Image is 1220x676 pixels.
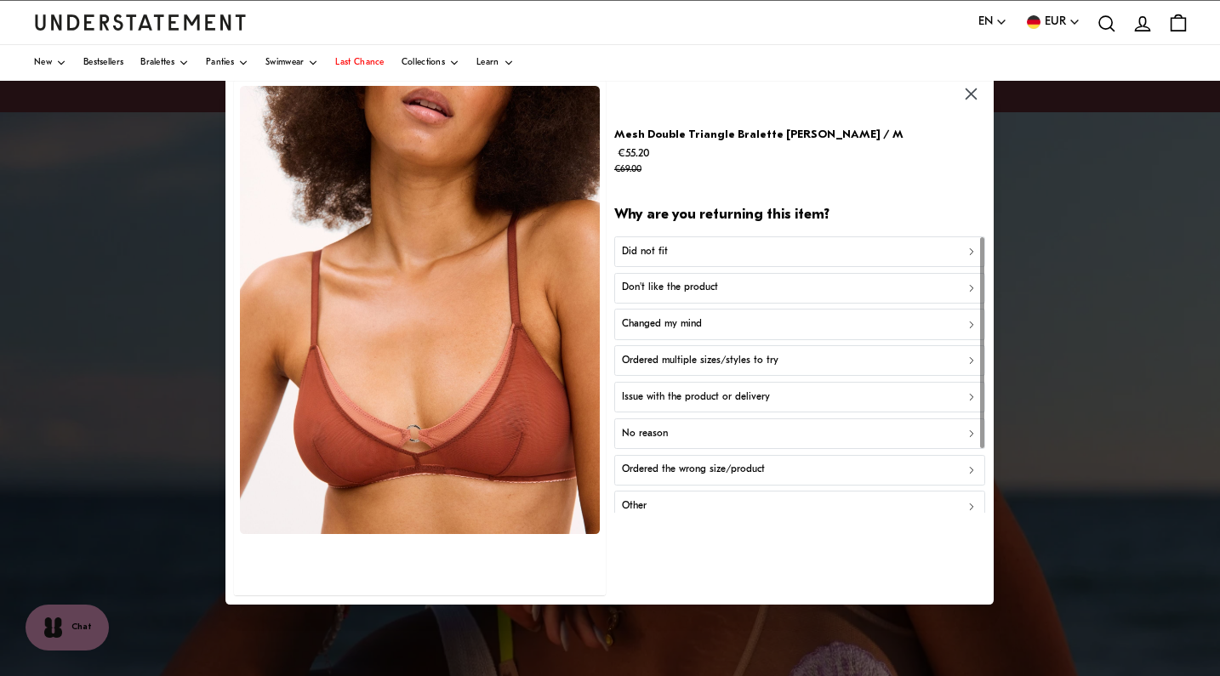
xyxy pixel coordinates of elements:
[614,126,904,144] p: Mesh Double Triangle Bralette [PERSON_NAME] / M
[476,59,499,67] span: Learn
[614,491,985,522] button: Other
[34,45,66,81] a: New
[622,353,778,369] p: Ordered multiple sizes/styles to try
[402,45,459,81] a: Collections
[402,59,445,67] span: Collections
[614,236,985,267] button: Did not fit
[622,316,702,332] p: Changed my mind
[614,418,985,449] button: No reason
[622,498,647,514] p: Other
[978,13,1007,31] button: EN
[140,45,189,81] a: Bralettes
[265,59,304,67] span: Swimwear
[140,59,174,67] span: Bralettes
[240,86,600,534] img: 280_d5e2162b-626b-4b6a-89d0-02801de8c078.jpg
[335,45,384,81] a: Last Chance
[34,59,52,67] span: New
[83,59,123,67] span: Bestsellers
[206,45,248,81] a: Panties
[614,310,985,340] button: Changed my mind
[614,206,985,225] h2: Why are you returning this item?
[83,45,123,81] a: Bestsellers
[1024,13,1080,31] button: EUR
[335,59,384,67] span: Last Chance
[622,244,668,260] p: Did not fit
[614,145,904,179] p: €55.20
[614,165,641,174] strike: €69.00
[206,59,234,67] span: Panties
[1045,13,1066,31] span: EUR
[34,14,247,30] a: Understatement Homepage
[622,463,765,479] p: Ordered the wrong size/product
[614,455,985,486] button: Ordered the wrong size/product
[622,389,770,406] p: Issue with the product or delivery
[265,45,318,81] a: Swimwear
[622,426,668,442] p: No reason
[614,382,985,412] button: Issue with the product or delivery
[978,13,993,31] span: EN
[614,273,985,304] button: Don't like the product
[476,45,514,81] a: Learn
[614,345,985,376] button: Ordered multiple sizes/styles to try
[622,281,718,297] p: Don't like the product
